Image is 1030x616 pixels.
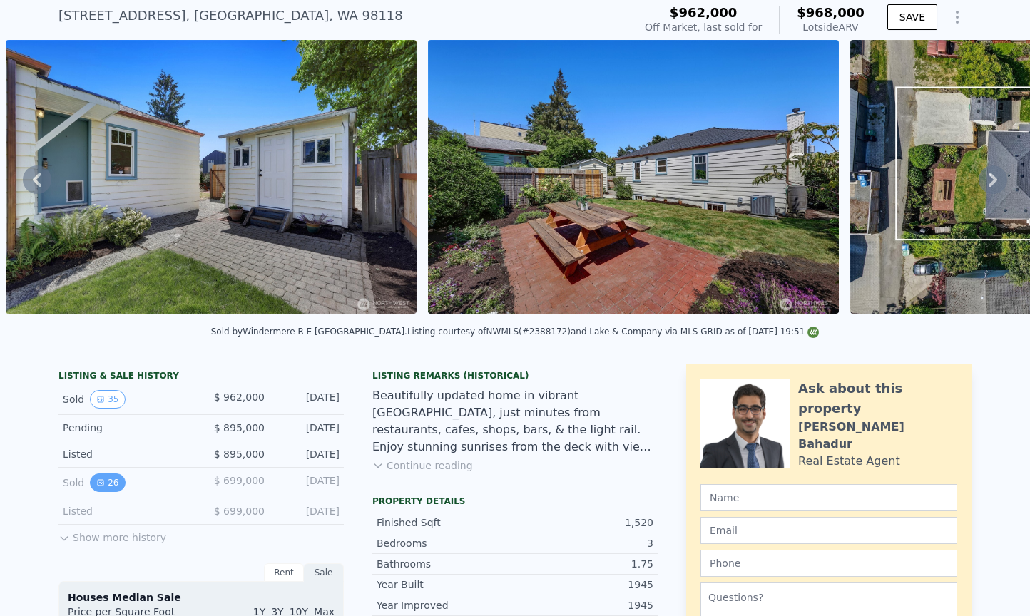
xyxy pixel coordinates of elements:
[645,20,762,34] div: Off Market, last sold for
[90,473,125,492] button: View historical data
[798,453,900,470] div: Real Estate Agent
[428,40,839,314] img: Sale: 149630410 Parcel: 98396180
[214,448,265,460] span: $ 895,000
[700,517,957,544] input: Email
[943,3,972,31] button: Show Options
[670,5,738,20] span: $962,000
[6,40,417,314] img: Sale: 149630410 Parcel: 98396180
[58,370,344,384] div: LISTING & SALE HISTORY
[372,387,658,456] div: Beautifully updated home in vibrant [GEOGRAPHIC_DATA], just minutes from restaurants, cafes, shop...
[700,484,957,511] input: Name
[264,563,304,582] div: Rent
[515,536,653,550] div: 3
[276,447,340,461] div: [DATE]
[276,421,340,435] div: [DATE]
[211,327,407,337] div: Sold by Windermere R E [GEOGRAPHIC_DATA] .
[214,422,265,433] span: $ 895,000
[377,515,515,530] div: Finished Sqft
[63,421,190,435] div: Pending
[63,390,190,409] div: Sold
[798,419,957,453] div: [PERSON_NAME] Bahadur
[807,327,819,338] img: NWMLS Logo
[68,590,335,605] div: Houses Median Sale
[377,577,515,592] div: Year Built
[58,525,166,545] button: Show more history
[700,550,957,577] input: Phone
[63,504,190,518] div: Listed
[372,458,473,473] button: Continue reading
[276,473,340,492] div: [DATE]
[515,598,653,612] div: 1945
[887,4,937,30] button: SAVE
[407,327,819,337] div: Listing courtesy of NWMLS (#2388172) and Lake & Company via MLS GRID as of [DATE] 19:51
[372,370,658,381] div: Listing Remarks (Historical)
[515,557,653,571] div: 1.75
[90,390,125,409] button: View historical data
[377,598,515,612] div: Year Improved
[797,20,865,34] div: Lotside ARV
[377,557,515,571] div: Bathrooms
[276,390,340,409] div: [DATE]
[63,447,190,461] div: Listed
[63,473,190,492] div: Sold
[372,496,658,507] div: Property details
[214,391,265,403] span: $ 962,000
[798,379,957,419] div: Ask about this property
[797,5,865,20] span: $968,000
[214,505,265,517] span: $ 699,000
[377,536,515,550] div: Bedrooms
[515,577,653,592] div: 1945
[214,475,265,486] span: $ 699,000
[515,515,653,530] div: 1,520
[304,563,344,582] div: Sale
[58,6,403,26] div: [STREET_ADDRESS] , [GEOGRAPHIC_DATA] , WA 98118
[276,504,340,518] div: [DATE]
